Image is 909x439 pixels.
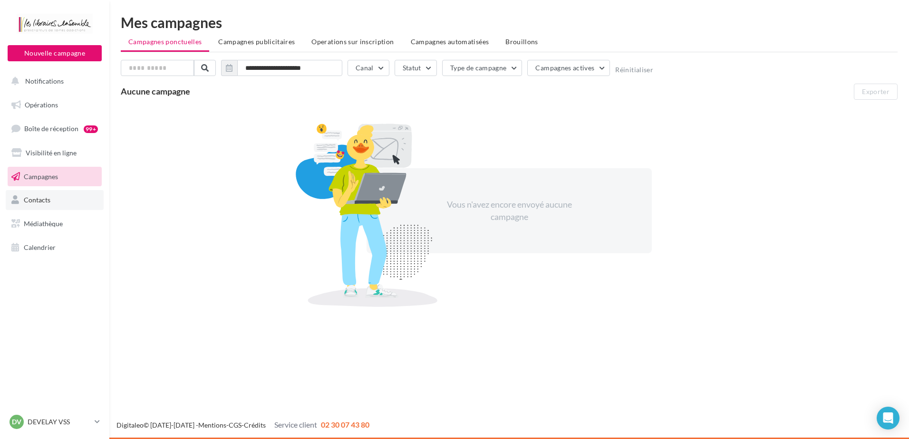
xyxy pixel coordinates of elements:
button: Campagnes actives [527,60,610,76]
button: Type de campagne [442,60,522,76]
a: Calendrier [6,238,104,258]
a: Digitaleo [116,421,144,429]
span: Calendrier [24,243,56,251]
a: Contacts [6,190,104,210]
a: Opérations [6,95,104,115]
div: Open Intercom Messenger [877,407,899,429]
span: Aucune campagne [121,86,190,96]
span: Opérations [25,101,58,109]
a: Médiathèque [6,214,104,234]
button: Canal [348,60,389,76]
a: Boîte de réception99+ [6,118,104,139]
div: Mes campagnes [121,15,898,29]
button: Nouvelle campagne [8,45,102,61]
span: DV [12,417,21,427]
span: Campagnes [24,172,58,180]
span: © [DATE]-[DATE] - - - [116,421,369,429]
button: Notifications [6,71,100,91]
span: Visibilité en ligne [26,149,77,157]
span: Médiathèque [24,219,63,228]
span: Campagnes actives [535,64,594,72]
a: Crédits [244,421,266,429]
div: Vous n'avez encore envoyé aucune campagne [427,199,591,223]
a: CGS [229,421,242,429]
span: Service client [274,420,317,429]
button: Réinitialiser [615,66,653,74]
span: Campagnes publicitaires [218,38,295,46]
span: Contacts [24,196,50,204]
div: 99+ [84,125,98,133]
a: Mentions [198,421,226,429]
button: Exporter [854,84,898,100]
a: DV DEVELAY VSS [8,413,102,431]
span: Notifications [25,77,64,85]
a: Campagnes [6,167,104,187]
span: Boîte de réception [24,124,78,133]
button: Statut [395,60,437,76]
p: DEVELAY VSS [28,417,91,427]
a: Visibilité en ligne [6,143,104,163]
span: 02 30 07 43 80 [321,420,369,429]
span: Brouillons [505,38,538,46]
span: Campagnes automatisées [411,38,489,46]
span: Operations sur inscription [311,38,394,46]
